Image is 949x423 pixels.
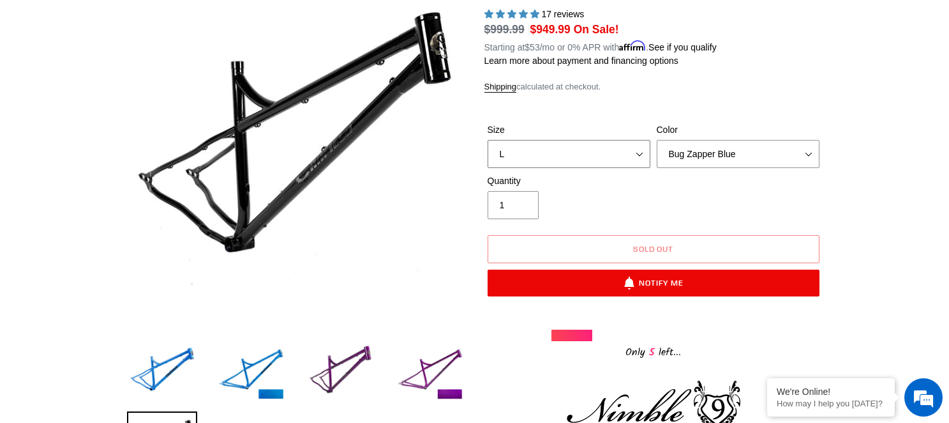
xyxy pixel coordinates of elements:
[648,42,717,52] a: See if you qualify - Learn more about Affirm Financing (opens in modal)
[74,129,176,258] span: We're online!
[395,337,465,408] img: Load image into Gallery viewer, NIMBLE 9 - Frameset
[777,399,885,408] p: How may I help you today?
[574,21,619,38] span: On Sale!
[657,123,819,137] label: Color
[633,244,674,254] span: Sold out
[488,270,819,296] button: Notify Me
[488,123,650,137] label: Size
[530,23,571,36] span: $949.99
[14,70,33,89] div: Navigation go back
[645,344,659,360] span: 5
[777,387,885,397] div: We're Online!
[209,6,240,37] div: Minimize live chat window
[484,82,517,93] a: Shipping
[488,235,819,263] button: Sold out
[541,9,584,19] span: 17 reviews
[127,337,197,408] img: Load image into Gallery viewer, NIMBLE 9 - Frameset
[484,56,678,66] a: Learn more about payment and financing options
[488,174,650,188] label: Quantity
[86,72,234,88] div: Chat with us now
[41,64,73,96] img: d_696896380_company_1647369064580_696896380
[484,81,823,93] div: calculated at checkout.
[619,40,646,51] span: Affirm
[484,38,717,54] p: Starting at /mo or 0% APR with .
[484,9,542,19] span: 4.88 stars
[306,337,376,408] img: Load image into Gallery viewer, NIMBLE 9 - Frameset
[6,285,243,330] textarea: Type your message and hit 'Enter'
[216,337,287,408] img: Load image into Gallery viewer, NIMBLE 9 - Frameset
[484,23,525,36] s: $999.99
[525,42,539,52] span: $53
[551,341,756,361] div: Only left...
